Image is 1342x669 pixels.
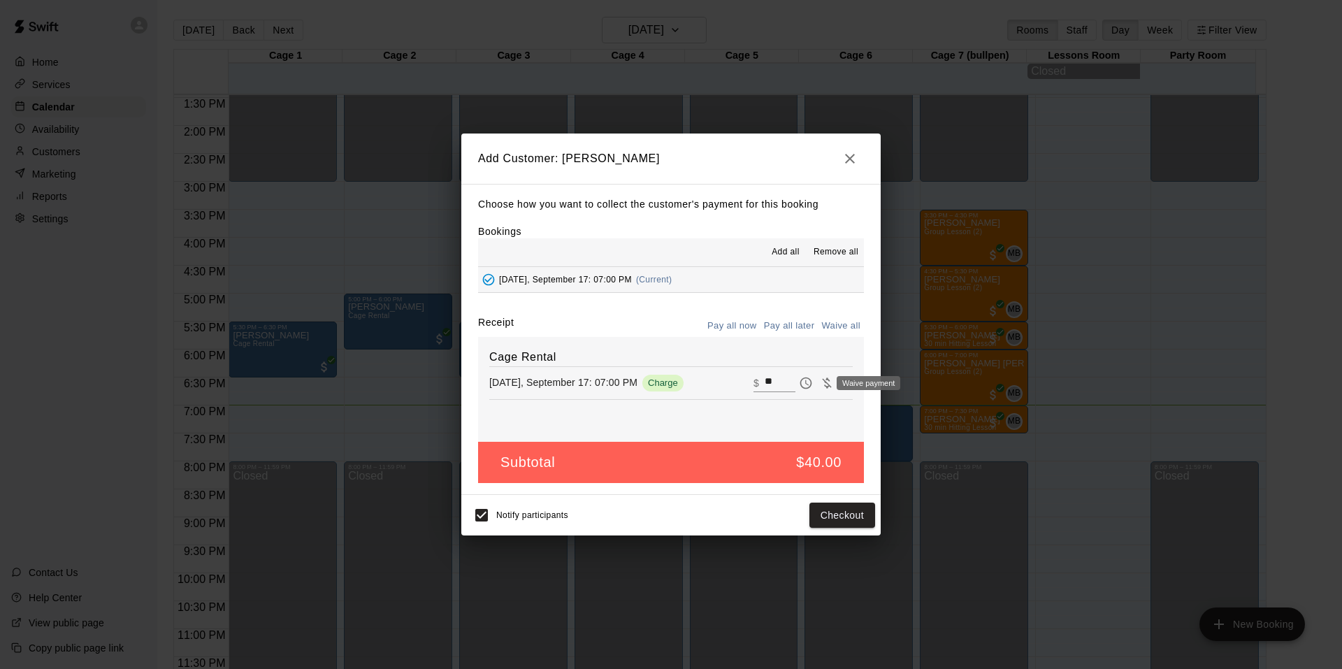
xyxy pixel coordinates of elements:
span: Add all [772,245,800,259]
button: Pay all later [760,315,818,337]
h2: Add Customer: [PERSON_NAME] [461,134,881,184]
span: (Current) [636,275,672,285]
div: Waive payment [837,376,900,390]
span: Notify participants [496,510,568,520]
button: Checkout [809,503,875,528]
button: Waive all [818,315,864,337]
button: Added - Collect Payment [478,269,499,290]
span: Remove all [814,245,858,259]
button: Remove [837,373,858,394]
span: Charge [642,377,684,388]
label: Receipt [478,315,514,337]
span: Pay later [795,376,816,388]
h5: Subtotal [500,453,555,472]
h6: Cage Rental [489,348,853,366]
p: [DATE], September 17: 07:00 PM [489,375,637,389]
button: Pay all now [704,315,760,337]
p: Choose how you want to collect the customer's payment for this booking [478,196,864,213]
h5: $40.00 [796,453,842,472]
label: Bookings [478,226,521,237]
span: Waive payment [816,376,837,388]
p: $ [753,376,759,390]
button: Added - Collect Payment[DATE], September 17: 07:00 PM(Current) [478,267,864,293]
button: Remove all [808,241,864,264]
button: Add all [763,241,808,264]
span: [DATE], September 17: 07:00 PM [499,275,632,285]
